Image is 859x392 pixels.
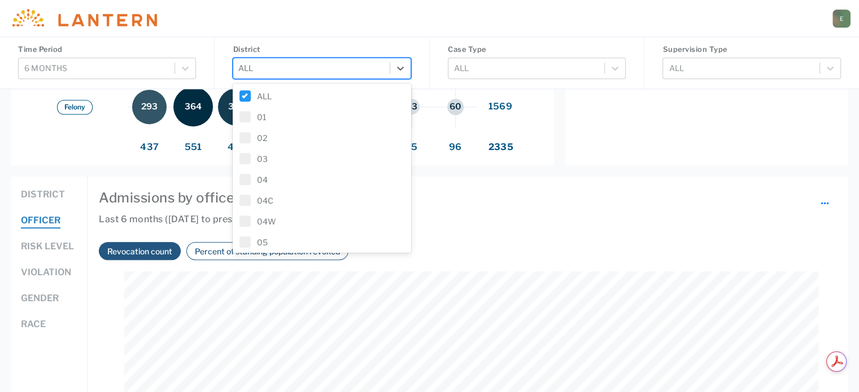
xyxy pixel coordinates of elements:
[489,142,513,152] span: 2335
[404,99,420,114] button: 53
[21,240,74,254] button: Risk level
[390,140,433,154] span: 75
[233,44,411,55] h4: District
[434,140,477,154] span: 96
[171,140,215,154] span: 551
[191,245,343,258] button: Percent of standing population revoked
[239,90,404,102] label: ALL
[104,245,176,258] button: Revocation count
[239,111,404,123] label: 01
[239,153,404,165] label: 03
[218,88,256,126] button: 336
[132,90,167,124] button: 293
[99,213,836,237] h6: Last 6 months ([DATE] to present)
[99,188,836,208] h4: Admissions by officer
[215,140,259,154] span: 473
[239,215,404,227] label: 04W
[233,59,389,77] div: ALL
[57,100,93,114] button: Felony
[239,236,404,248] label: 05
[128,140,171,154] span: 437
[821,191,829,208] span: ...
[21,214,60,228] button: Officer
[813,188,836,212] button: ...
[18,44,196,55] h4: Time Period
[173,87,213,126] button: 364
[239,195,404,206] label: 04C
[21,266,71,280] button: Violation
[447,99,464,115] button: 60
[489,101,512,112] span: 1569
[662,44,841,55] h4: Supervision Type
[448,44,626,55] h4: Case Type
[239,132,404,144] label: 02
[239,174,404,186] label: 04
[9,9,157,28] img: Lantern
[21,318,46,332] button: Race
[832,10,851,28] a: E
[21,188,65,202] button: District
[21,292,59,306] button: Gender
